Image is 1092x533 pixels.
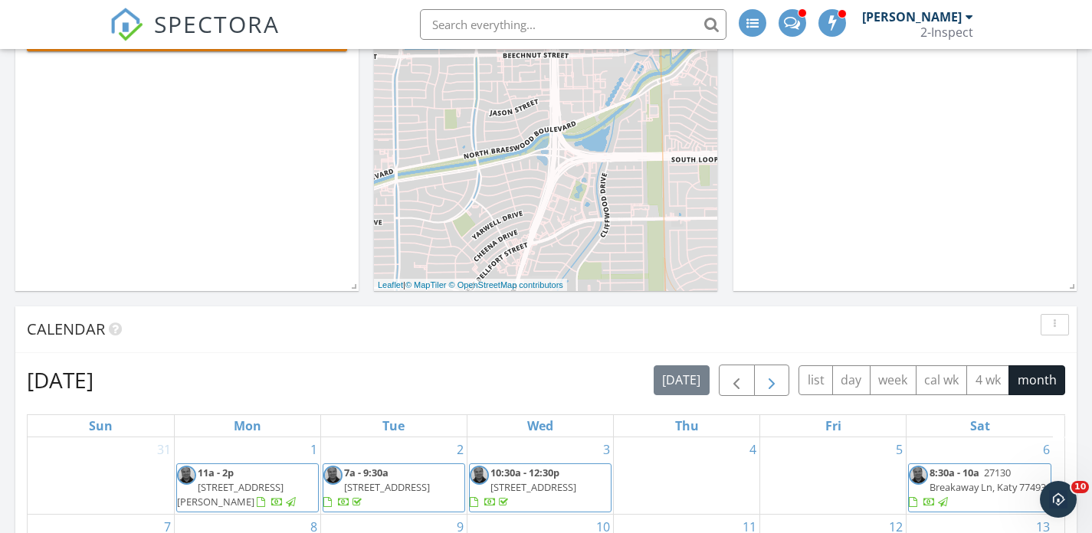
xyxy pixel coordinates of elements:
[323,466,343,485] img: screen_shot_20230324_at_1.56.56_pm.png
[344,480,430,494] span: [STREET_ADDRESS]
[378,280,403,289] a: Leaflet
[832,365,871,395] button: day
[110,21,280,53] a: SPECTORA
[930,466,1046,494] span: 27130 Breakaway Ln, Katy 77493
[470,466,576,508] a: 10:30a - 12:30p [STREET_ADDRESS]
[154,437,174,462] a: Go to August 31, 2025
[966,365,1009,395] button: 4 wk
[967,415,993,437] a: Saturday
[379,415,408,437] a: Tuesday
[177,466,298,508] a: 11a - 2p [STREET_ADDRESS][PERSON_NAME]
[654,365,710,395] button: [DATE]
[490,466,559,479] span: 10:30a - 12:30p
[870,365,917,395] button: week
[86,415,116,437] a: Sunday
[198,466,234,479] span: 11a - 2p
[28,437,174,515] td: Go to August 31, 2025
[822,415,844,437] a: Friday
[908,463,1051,513] a: 8:30a - 10a 27130 Breakaway Ln, Katy 77493
[799,365,833,395] button: list
[177,480,284,508] span: [STREET_ADDRESS][PERSON_NAME]
[930,466,979,479] span: 8:30a - 10a
[231,415,264,437] a: Monday
[1071,481,1089,493] span: 10
[323,466,430,508] a: 7a - 9:30a [STREET_ADDRESS]
[862,9,962,25] div: [PERSON_NAME]
[174,437,320,515] td: Go to September 1, 2025
[420,9,726,40] input: Search everything...
[909,466,1046,508] a: 8:30a - 10a 27130 Breakaway Ln, Katy 77493
[449,280,563,289] a: © OpenStreetMap contributors
[524,415,556,437] a: Wednesday
[719,365,755,396] button: Previous month
[467,437,613,515] td: Go to September 3, 2025
[323,463,465,513] a: 7a - 9:30a [STREET_ADDRESS]
[454,437,467,462] a: Go to September 2, 2025
[320,437,467,515] td: Go to September 2, 2025
[27,319,105,339] span: Calendar
[760,437,907,515] td: Go to September 5, 2025
[374,279,567,292] div: |
[110,8,143,41] img: The Best Home Inspection Software - Spectora
[893,437,906,462] a: Go to September 5, 2025
[1040,481,1077,518] iframe: Intercom live chat
[1008,365,1065,395] button: month
[746,437,759,462] a: Go to September 4, 2025
[907,437,1053,515] td: Go to September 6, 2025
[1040,437,1053,462] a: Go to September 6, 2025
[600,437,613,462] a: Go to September 3, 2025
[469,463,612,513] a: 10:30a - 12:30p [STREET_ADDRESS]
[920,25,973,40] div: 2-Inspect
[405,280,447,289] a: © MapTiler
[916,365,968,395] button: cal wk
[672,415,702,437] a: Thursday
[27,365,93,395] h2: [DATE]
[490,480,576,494] span: [STREET_ADDRESS]
[754,365,790,396] button: Next month
[177,466,196,485] img: screen_shot_20230324_at_1.56.56_pm.png
[344,466,389,479] span: 7a - 9:30a
[614,437,760,515] td: Go to September 4, 2025
[176,463,319,513] a: 11a - 2p [STREET_ADDRESS][PERSON_NAME]
[307,437,320,462] a: Go to September 1, 2025
[470,466,489,485] img: screen_shot_20230324_at_1.56.56_pm.png
[909,466,928,485] img: screen_shot_20230324_at_1.56.56_pm.png
[154,8,280,40] span: SPECTORA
